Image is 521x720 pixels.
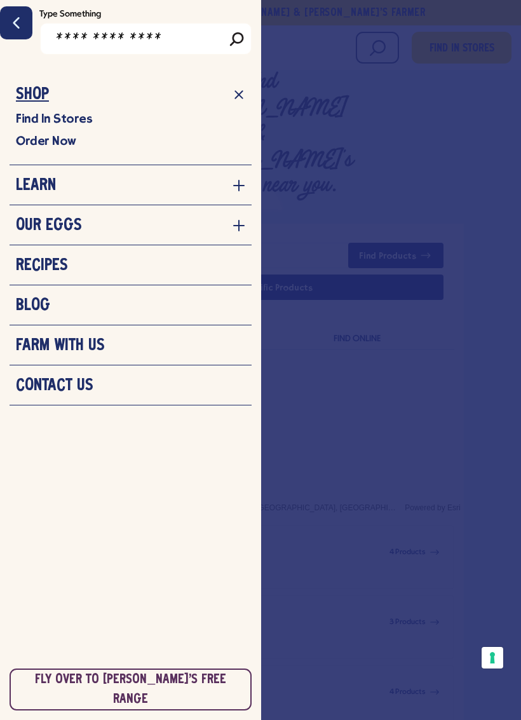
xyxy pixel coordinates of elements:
a: Learn [16,176,245,195]
h3: Recipes [16,256,68,275]
a: Contact Us [16,376,245,395]
input: Search [222,22,252,55]
label: Type Something [39,6,252,22]
a: Blog [16,296,245,315]
h3: Farm With Us [16,336,105,355]
h3: Our Eggs [16,216,82,235]
a: Recipes [16,256,245,275]
button: Your consent preferences for tracking technologies [482,647,503,669]
a: Order Now [16,133,245,149]
h3: Learn [16,176,56,195]
a: Find In Stores [16,111,245,126]
div: Shop [16,111,245,155]
a: Our Eggs [16,216,245,235]
h3: Shop [16,85,49,104]
a: link to nellie's free range site [10,669,252,710]
a: Shop [16,85,245,104]
h3: Blog [16,296,50,315]
h3: Contact Us [16,376,93,395]
a: Farm With Us [16,336,245,355]
span: Order Now [16,133,76,149]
